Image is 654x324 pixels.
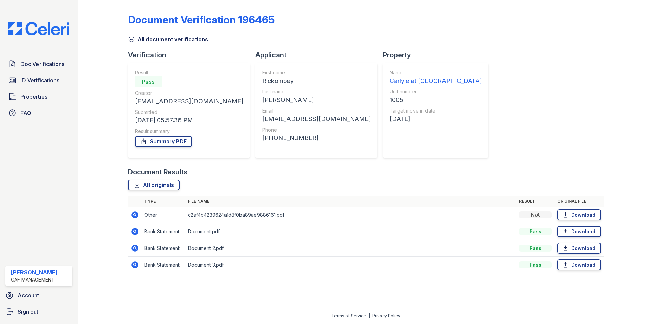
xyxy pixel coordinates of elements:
[262,126,371,133] div: Phone
[557,226,601,237] a: Download
[262,107,371,114] div: Email
[128,50,255,60] div: Verification
[185,196,516,207] th: File name
[369,313,370,318] div: |
[516,196,555,207] th: Result
[18,291,39,300] span: Account
[11,268,58,276] div: [PERSON_NAME]
[390,69,482,76] div: Name
[390,88,482,95] div: Unit number
[135,76,162,87] div: Pass
[135,128,243,135] div: Result summary
[390,114,482,124] div: [DATE]
[519,261,552,268] div: Pass
[262,88,371,95] div: Last name
[128,180,180,190] a: All originals
[5,73,72,87] a: ID Verifications
[142,240,185,257] td: Bank Statement
[519,211,552,218] div: N/A
[383,50,494,60] div: Property
[262,69,371,76] div: First name
[557,259,601,270] a: Download
[331,313,366,318] a: Terms of Service
[128,14,275,26] div: Document Verification 196465
[20,109,31,117] span: FAQ
[555,196,604,207] th: Original file
[142,257,185,273] td: Bank Statement
[5,57,72,71] a: Doc Verifications
[135,136,192,147] a: Summary PDF
[3,305,75,319] a: Sign out
[135,97,243,106] div: [EMAIL_ADDRESS][DOMAIN_NAME]
[390,107,482,114] div: Target move in date
[142,207,185,223] td: Other
[185,240,516,257] td: Document 2.pdf
[142,223,185,240] td: Bank Statement
[262,76,371,86] div: Rickombey
[5,90,72,103] a: Properties
[390,95,482,105] div: 1005
[262,133,371,143] div: [PHONE_NUMBER]
[5,106,72,120] a: FAQ
[135,90,243,97] div: Creator
[20,60,64,68] span: Doc Verifications
[262,114,371,124] div: [EMAIL_ADDRESS][DOMAIN_NAME]
[557,243,601,254] a: Download
[3,22,75,35] img: CE_Logo_Blue-a8612792a0a2168367f1c8372b55b34899dd931a85d93a1a3d3e32e68fde9ad4.png
[11,276,58,283] div: CAF Management
[128,167,187,177] div: Document Results
[372,313,400,318] a: Privacy Policy
[20,76,59,84] span: ID Verifications
[185,223,516,240] td: Document.pdf
[390,69,482,86] a: Name Carlyle at [GEOGRAPHIC_DATA]
[390,76,482,86] div: Carlyle at [GEOGRAPHIC_DATA]
[20,92,47,101] span: Properties
[625,297,647,317] iframe: chat widget
[135,69,243,76] div: Result
[128,35,208,44] a: All document verifications
[519,228,552,235] div: Pass
[519,245,552,252] div: Pass
[262,95,371,105] div: [PERSON_NAME]
[142,196,185,207] th: Type
[185,257,516,273] td: Document 3.pdf
[255,50,383,60] div: Applicant
[185,207,516,223] td: c2af4b4239624a1d8f0ba89ae9886161.pdf
[18,308,38,316] span: Sign out
[135,116,243,125] div: [DATE] 05:57:36 PM
[135,109,243,116] div: Submitted
[557,209,601,220] a: Download
[3,289,75,302] a: Account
